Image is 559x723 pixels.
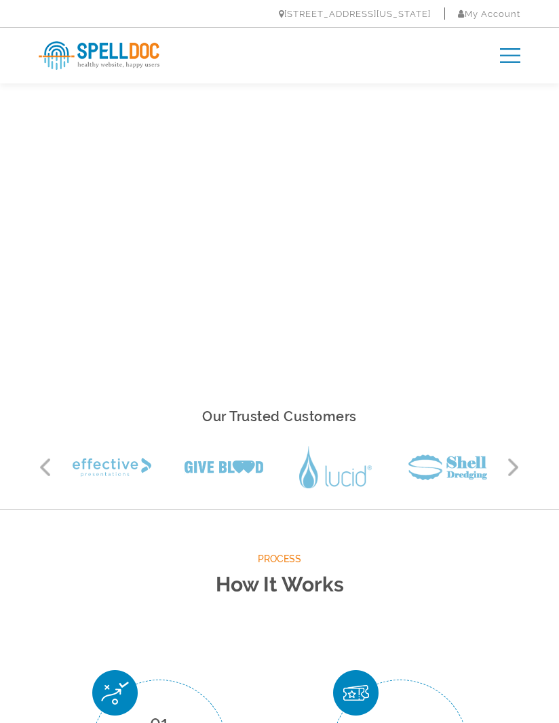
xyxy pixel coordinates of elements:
h2: Our Trusted Customers [39,405,520,429]
button: Next [507,457,520,477]
span: Process [39,551,520,568]
img: Give Blood [185,461,263,475]
img: Lucid [299,446,371,488]
img: Shell Dredging [408,454,487,480]
img: Choose Plan [92,670,138,716]
img: Effective [73,458,151,477]
h2: How It Works [39,567,520,603]
button: Previous [39,457,52,477]
img: Free Trial [333,670,379,716]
